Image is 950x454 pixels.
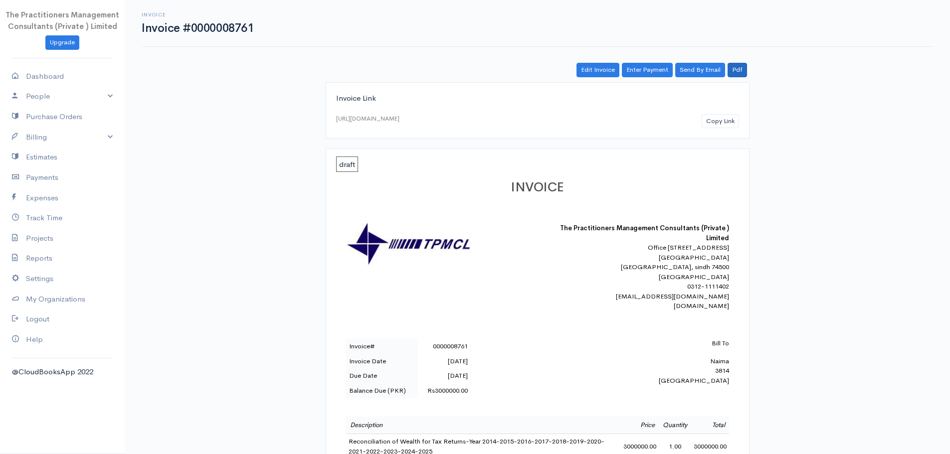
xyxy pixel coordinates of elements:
td: [DATE] [418,368,470,383]
span: The Practitioners Management Consultants (Private ) Limited [5,10,119,31]
a: Enter Payment [622,63,673,77]
td: [DATE] [418,354,470,369]
img: logo-30862.jpg [346,223,471,266]
td: Due Date [346,368,418,383]
span: draft [336,156,358,172]
b: The Practitioners Management Consultants (Private ) Limited [560,224,729,242]
div: Office [STREET_ADDRESS] [GEOGRAPHIC_DATA] [GEOGRAPHIC_DATA], sindh 74500 [GEOGRAPHIC_DATA] 0312-1... [555,243,729,311]
h1: INVOICE [346,180,729,195]
td: Total [691,416,729,434]
td: Quantity [659,416,691,434]
button: Copy Link [702,114,739,129]
a: Send By Email [675,63,725,77]
div: [URL][DOMAIN_NAME] [336,114,399,123]
div: @CloudBooksApp 2022 [12,366,113,378]
td: Invoice# [346,339,418,354]
td: Rs3000000.00 [418,383,470,398]
div: Naima 3814 [GEOGRAPHIC_DATA] [555,338,729,385]
td: Description [346,416,621,434]
a: Edit Invoice [576,63,619,77]
h6: Invoice [142,12,253,17]
td: Balance Due (PKR) [346,383,418,398]
h1: Invoice #0000008761 [142,22,253,34]
p: Bill To [555,338,729,348]
div: Invoice Link [336,93,739,104]
a: Upgrade [45,35,79,50]
td: Invoice Date [346,354,418,369]
td: Price [621,416,659,434]
a: Pdf [728,63,747,77]
td: 0000008761 [418,339,470,354]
